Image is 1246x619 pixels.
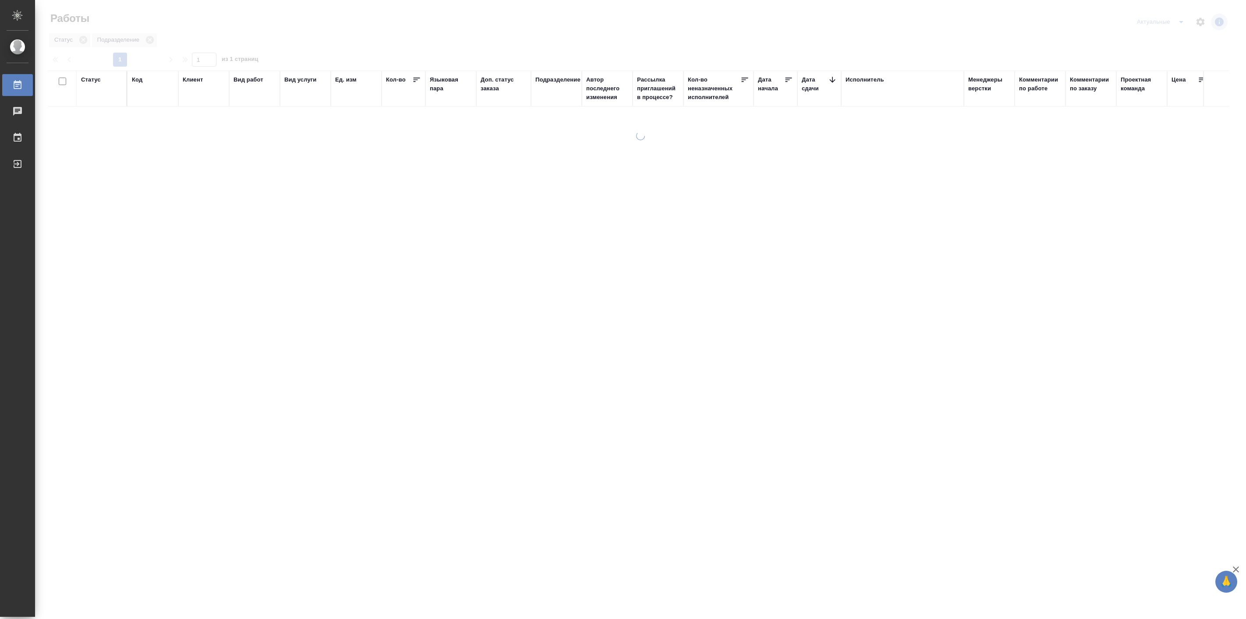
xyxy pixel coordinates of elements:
div: Кол-во [386,75,406,84]
div: Дата начала [758,75,784,93]
div: Цена [1172,75,1186,84]
div: Менеджеры верстки [968,75,1010,93]
div: Проектная команда [1121,75,1163,93]
div: Ед. изм [335,75,357,84]
div: Доп. статус заказа [481,75,527,93]
div: Вид услуги [284,75,317,84]
div: Подразделение [535,75,581,84]
div: Комментарии по работе [1019,75,1061,93]
button: 🙏 [1215,571,1237,593]
div: Комментарии по заказу [1070,75,1112,93]
div: Языковая пара [430,75,472,93]
div: Рассылка приглашений в процессе? [637,75,679,102]
div: Клиент [183,75,203,84]
div: Статус [81,75,101,84]
span: 🙏 [1219,573,1234,591]
div: Дата сдачи [802,75,828,93]
div: Кол-во неназначенных исполнителей [688,75,740,102]
div: Код [132,75,142,84]
div: Вид работ [234,75,263,84]
div: Исполнитель [846,75,884,84]
div: Автор последнего изменения [586,75,628,102]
